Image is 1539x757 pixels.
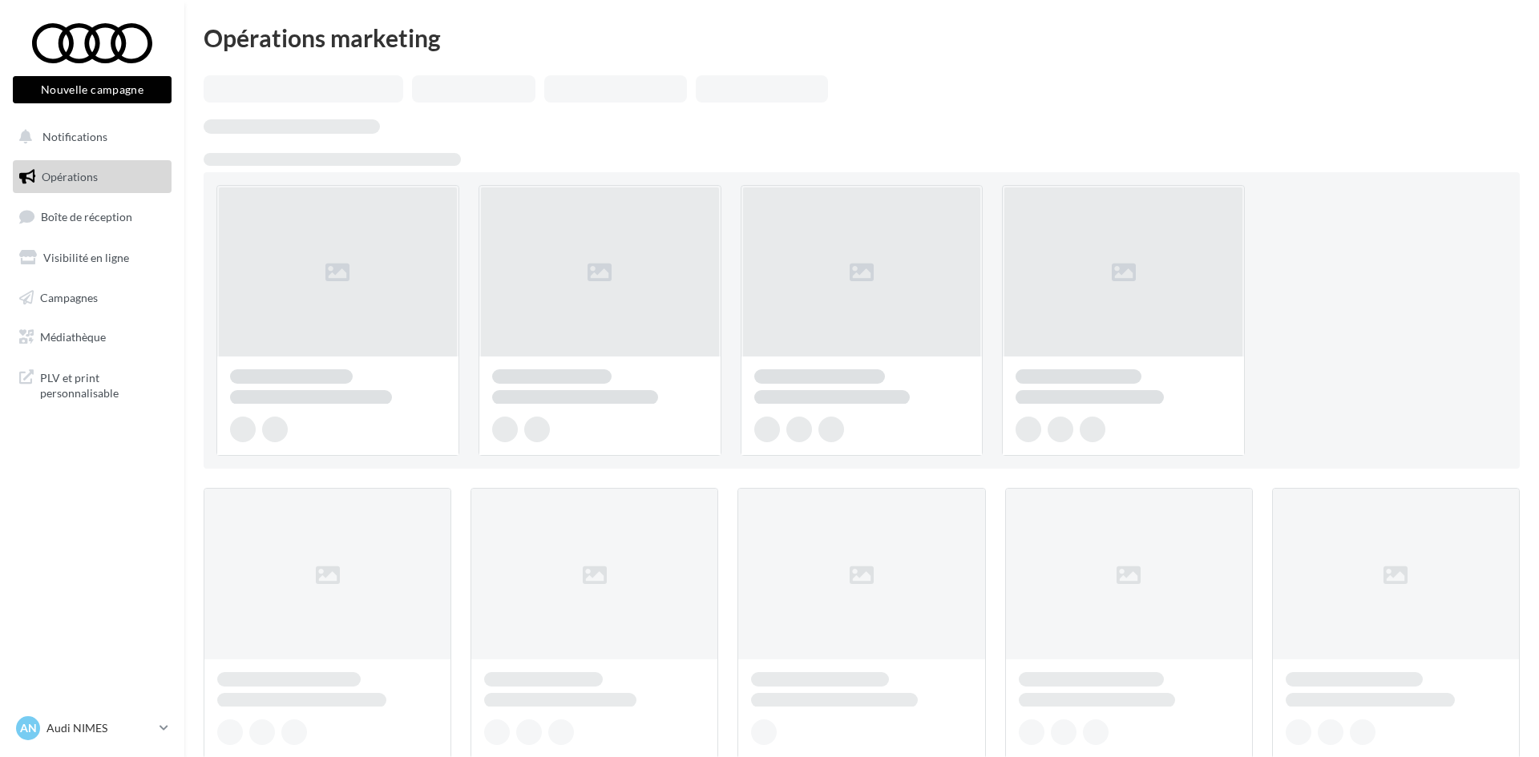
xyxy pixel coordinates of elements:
span: PLV et print personnalisable [40,367,165,401]
a: Médiathèque [10,320,175,354]
a: Campagnes [10,281,175,315]
a: Visibilité en ligne [10,241,175,275]
span: Boîte de réception [41,210,132,223]
span: AN [20,720,37,736]
button: Notifications [10,120,168,154]
button: Nouvelle campagne [13,76,172,103]
span: Campagnes [40,290,98,304]
a: PLV et print personnalisable [10,360,175,408]
span: Notifications [42,130,107,143]
span: Opérations [42,170,98,183]
span: Visibilité en ligne [43,251,129,264]
a: Opérations [10,160,175,194]
a: Boîte de réception [10,199,175,234]
a: AN Audi NIMES [13,713,172,743]
p: Audi NIMES [46,720,153,736]
div: Opérations marketing [204,26,1520,50]
span: Médiathèque [40,330,106,344]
